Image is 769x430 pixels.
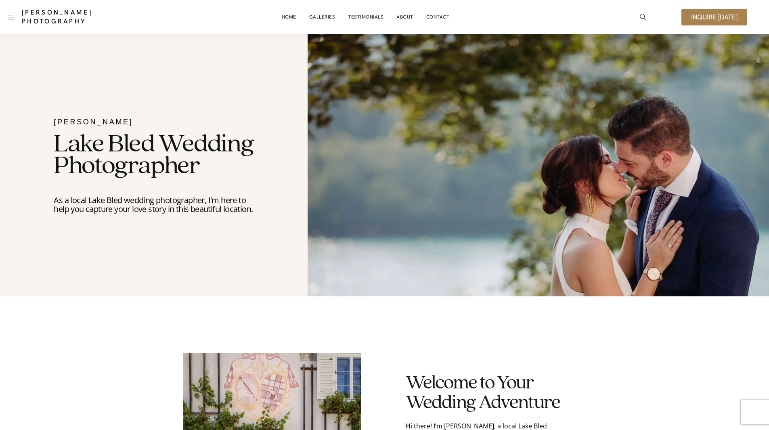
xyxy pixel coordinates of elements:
[636,10,650,24] a: icon-magnifying-glass34
[691,14,738,21] span: Inquire [DATE]
[282,9,296,25] a: Home
[426,9,450,25] a: Contact
[54,117,254,127] div: [PERSON_NAME]
[309,9,335,25] a: Galleries
[54,196,254,214] p: As a local Lake Bled wedding photographer, I'm here to help you capture your love story in this b...
[54,134,254,178] h1: Lake Bled Wedding Photographer
[348,9,383,25] a: Testimonials
[396,9,413,25] a: About
[22,8,152,26] a: [PERSON_NAME] Photography
[406,373,566,413] h2: Welcome to Your Wedding Adventure
[681,9,747,25] a: Inquire [DATE]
